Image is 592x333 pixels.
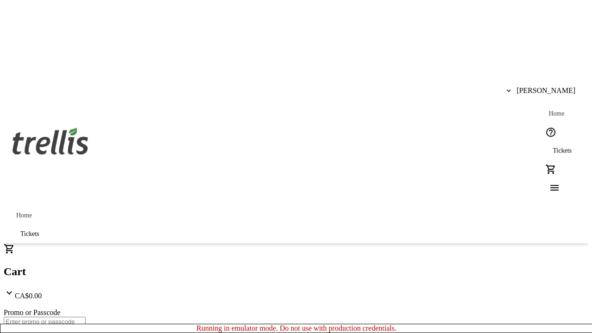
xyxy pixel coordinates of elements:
[16,212,32,219] span: Home
[542,179,560,197] button: Menu
[4,265,588,278] h2: Cart
[517,86,575,95] span: [PERSON_NAME]
[4,317,86,327] input: Enter promo or passcode
[499,81,583,100] button: [PERSON_NAME]
[15,292,42,300] span: CA$0.00
[542,123,560,142] button: Help
[20,230,39,238] span: Tickets
[4,243,588,300] div: CartCA$0.00
[542,142,583,160] a: Tickets
[9,206,39,225] a: Home
[4,308,61,316] label: Promo or Passcode
[9,117,92,164] img: Orient E2E Organization Lv8udML1vw's Logo
[542,105,571,123] a: Home
[542,160,560,179] button: Cart
[9,225,50,243] a: Tickets
[553,147,572,154] span: Tickets
[549,110,564,117] span: Home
